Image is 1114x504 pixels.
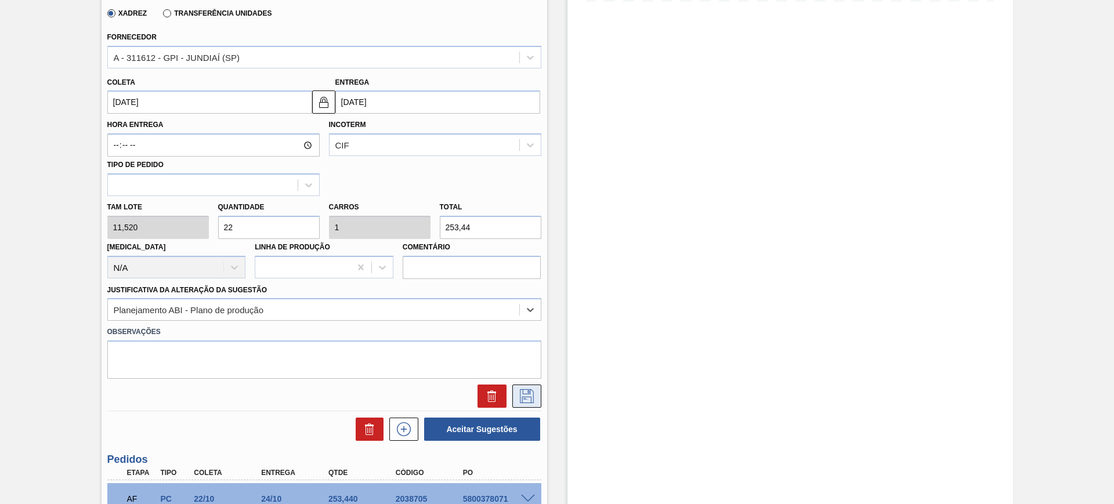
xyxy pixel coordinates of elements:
[317,95,331,109] img: locked
[329,121,366,129] label: Incoterm
[107,90,312,114] input: dd/mm/yyyy
[325,494,401,503] div: 253,440
[114,52,240,62] div: A - 311612 - GPI - JUNDIAÍ (SP)
[329,203,359,211] label: Carros
[460,469,536,477] div: PO
[258,469,334,477] div: Entrega
[258,494,334,503] div: 24/10/2025
[163,9,272,17] label: Transferência Unidades
[191,494,266,503] div: 22/10/2025
[440,203,462,211] label: Total
[107,199,209,216] label: Tam lote
[107,33,157,41] label: Fornecedor
[124,469,159,477] div: Etapa
[255,243,330,251] label: Linha de Produção
[157,494,192,503] div: Pedido de Compra
[393,494,468,503] div: 2038705
[107,454,541,466] h3: Pedidos
[384,418,418,441] div: Nova sugestão
[335,78,370,86] label: Entrega
[107,9,147,17] label: Xadrez
[107,161,164,169] label: Tipo de pedido
[335,90,540,114] input: dd/mm/yyyy
[114,305,264,315] div: Planejamento ABI - Plano de produção
[157,469,192,477] div: Tipo
[107,78,135,86] label: Coleta
[507,385,541,408] div: Salvar Sugestão
[325,469,401,477] div: Qtde
[393,469,468,477] div: Código
[403,239,541,256] label: Comentário
[107,286,267,294] label: Justificativa da Alteração da Sugestão
[127,494,156,503] p: AF
[350,418,384,441] div: Excluir Sugestões
[472,385,507,408] div: Excluir Sugestão
[424,418,540,441] button: Aceitar Sugestões
[312,90,335,114] button: locked
[107,324,541,340] label: Observações
[418,416,541,442] div: Aceitar Sugestões
[107,117,320,133] label: Hora Entrega
[335,140,349,150] div: CIF
[107,243,166,251] label: [MEDICAL_DATA]
[191,469,266,477] div: Coleta
[218,203,265,211] label: Quantidade
[460,494,536,503] div: 5800378071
